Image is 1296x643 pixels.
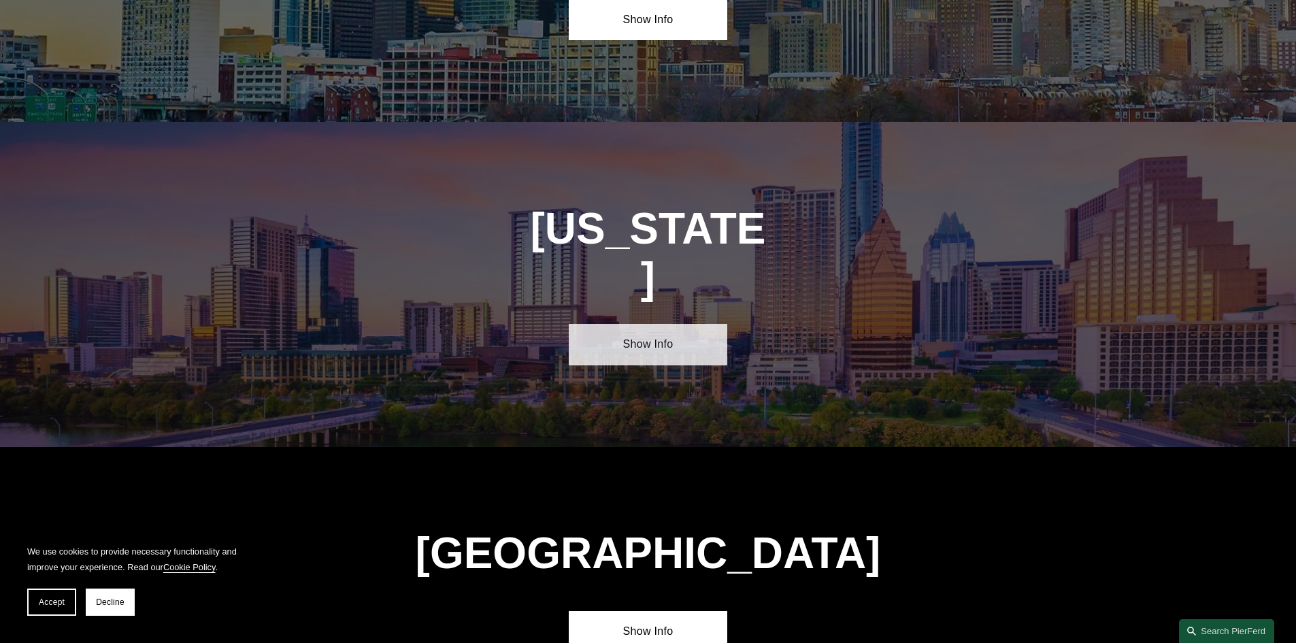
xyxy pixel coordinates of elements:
a: Show Info [569,324,727,365]
button: Decline [86,589,135,616]
a: Search this site [1179,619,1274,643]
section: Cookie banner [14,530,259,629]
span: Accept [39,597,65,607]
h1: [US_STATE] [529,204,767,303]
button: Accept [27,589,76,616]
a: Cookie Policy [163,562,216,572]
span: Decline [96,597,124,607]
h1: [GEOGRAPHIC_DATA] [410,529,886,578]
p: We use cookies to provide necessary functionality and improve your experience. Read our . [27,544,245,575]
